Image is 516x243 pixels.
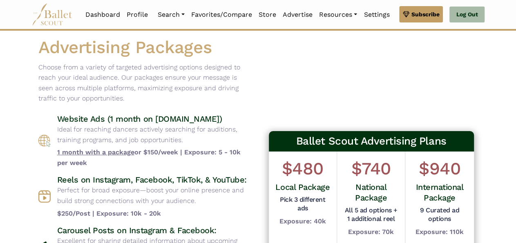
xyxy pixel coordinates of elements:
a: Store [255,6,279,23]
b: or $150/week | Exposure: 5 - 10k per week [57,147,252,168]
a: Profile [123,6,151,23]
a: Search [154,6,188,23]
h1: $480 [275,158,331,180]
span: 1 month with a package [57,148,134,156]
b: Exposure: 70k [348,228,394,236]
p: Choose from a variety of targeted advertising options designed to reach your ideal audience. Our ... [38,62,252,104]
b: Exposure: 40k [279,217,326,225]
b: Exposure: 110k [415,228,464,236]
p: Ideal for reaching dancers actively searching for auditions, training programs, and job opportuni... [57,124,252,145]
h4: Website Ads (1 month on [DOMAIN_NAME]) [57,114,252,124]
h4: Local Package [275,182,331,192]
a: Log Out [449,7,484,23]
b: $250/Post | Exposure: 10k - 20k [57,208,252,219]
h5: Pick 3 different ads [275,196,331,213]
a: Favorites/Compare [188,6,255,23]
a: Dashboard [82,6,123,23]
p: Perfect for broad exposure—boost your online presence and build strong connections with your audi... [57,185,252,206]
h4: International Package [411,182,467,203]
a: Subscribe [399,6,443,22]
h4: Carousel Posts on Instagram & Facebook: [57,225,252,236]
a: Resources [316,6,360,23]
h5: All 5 ad options + 1 additional reel [343,206,399,223]
span: Subscribe [411,10,439,19]
h5: 9 Curated ad options [411,206,467,223]
h4: National Package [343,182,399,203]
h1: Advertising Packages [38,36,252,59]
h4: Reels on Instagram, Facebook, TikTok, & YouTube: [57,174,252,185]
h1: $740 [343,158,399,180]
img: gem.svg [403,10,409,19]
a: Settings [360,6,393,23]
h1: $940 [411,158,467,180]
a: Advertise [279,6,316,23]
h3: Ballet Scout Advertising Plans [269,131,474,152]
